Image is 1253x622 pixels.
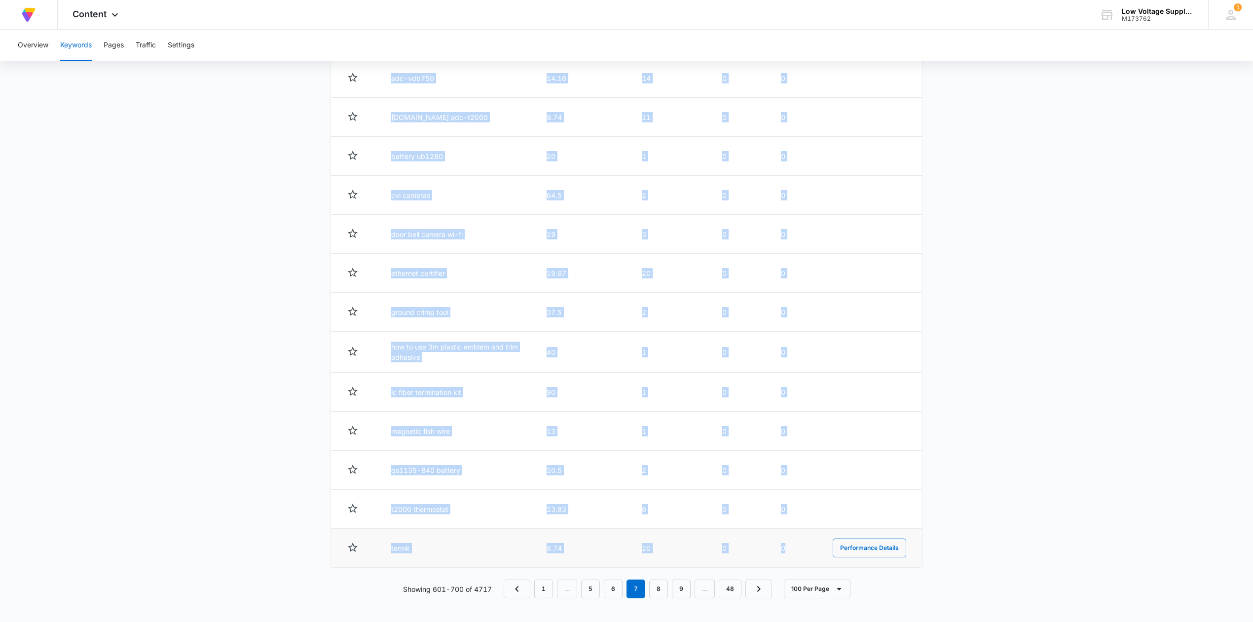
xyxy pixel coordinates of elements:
td: 13 [535,412,630,451]
td: 0 [769,332,821,373]
nav: Pagination [504,580,772,598]
td: 0 [769,176,821,215]
td: 0 [769,215,821,254]
td: 0 [769,490,821,529]
td: 0 [769,412,821,451]
td: 0 [710,529,769,568]
td: 0 [710,176,769,215]
td: 0 [710,293,769,332]
a: Previous Page [504,580,530,598]
td: 0 [769,373,821,412]
td: 0 [769,98,821,137]
td: battery ub1280 [379,137,535,176]
td: 9.74 [535,98,630,137]
td: 2 [630,176,710,215]
button: Pages [104,30,124,61]
td: 0 [710,332,769,373]
button: Settings [168,30,194,61]
td: 0 [769,529,821,568]
a: Page 5 [581,580,600,598]
button: Keywords [60,30,92,61]
td: 1 [630,332,710,373]
td: 0 [710,215,769,254]
td: 19 [535,215,630,254]
td: 3 [630,215,710,254]
td: ethernet certifier [379,254,535,293]
td: 0 [710,412,769,451]
td: 13.83 [535,490,630,529]
div: account id [1122,15,1194,22]
td: 0 [710,137,769,176]
td: 0 [769,137,821,176]
td: 6 [630,490,710,529]
td: 10.5 [535,451,630,490]
div: notifications count [1234,3,1242,11]
td: 0 [769,59,821,98]
td: 0 [710,254,769,293]
a: Page 9 [672,580,691,598]
td: 20 [630,529,710,568]
div: account name [1122,7,1194,15]
td: 14 [630,59,710,98]
td: 1 [630,373,710,412]
td: 0 [710,451,769,490]
button: Overview [18,30,48,61]
td: 2 [630,293,710,332]
td: 0 [710,490,769,529]
button: Traffic [136,30,156,61]
p: Showing 601-700 of 4717 [403,584,492,594]
td: 19.97 [535,254,630,293]
td: door bell camera wi-fi [379,215,535,254]
a: Page 8 [649,580,668,598]
td: cvi cameras [379,176,535,215]
td: [DOMAIN_NAME] adc-t2000 [379,98,535,137]
a: Next Page [745,580,772,598]
td: 0 [769,451,821,490]
td: 0 [710,373,769,412]
td: how to use 3m plastic emblem and trim adhesive [379,332,535,373]
td: 40 [535,332,630,373]
td: 2 [630,451,710,490]
td: 0 [710,59,769,98]
td: 20 [630,254,710,293]
button: Performance Details [833,539,906,557]
button: 100 Per Page [784,580,850,598]
td: 1 [630,412,710,451]
td: 0 [769,254,821,293]
td: magnetic fish wire [379,412,535,451]
td: 0 [710,98,769,137]
td: qs1135-840 battery [379,451,535,490]
em: 7 [626,580,645,598]
a: Page 48 [719,580,741,598]
td: 8.74 [535,529,630,568]
img: Volusion [20,6,37,24]
td: termk [379,529,535,568]
td: t2000 thermostat [379,490,535,529]
td: 37.5 [535,293,630,332]
span: 1 [1234,3,1242,11]
td: 1 [630,137,710,176]
td: 11 [630,98,710,137]
td: 64.5 [535,176,630,215]
a: Page 6 [604,580,623,598]
span: Content [73,9,107,19]
td: ground crimp tool [379,293,535,332]
td: 14.16 [535,59,630,98]
td: lc fiber termination kit [379,373,535,412]
td: 90 [535,373,630,412]
td: 20 [535,137,630,176]
a: Page 1 [534,580,553,598]
td: 0 [769,293,821,332]
td: adc-vdb750 [379,59,535,98]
